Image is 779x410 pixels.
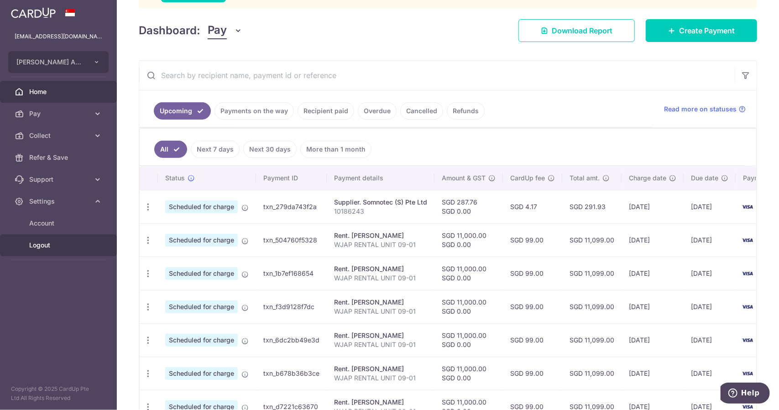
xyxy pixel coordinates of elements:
[684,323,736,357] td: [DATE]
[503,357,562,390] td: SGD 99.00
[139,61,735,90] input: Search by recipient name, payment id or reference
[154,141,187,158] a: All
[298,102,354,120] a: Recipient paid
[622,323,684,357] td: [DATE]
[256,190,327,223] td: txn_279da743f2a
[629,173,666,183] span: Charge date
[334,207,427,216] p: 10186243
[738,301,757,312] img: Bank Card
[334,398,427,407] div: Rent. [PERSON_NAME]
[622,357,684,390] td: [DATE]
[442,173,486,183] span: Amount & GST
[29,109,89,118] span: Pay
[11,7,56,18] img: CardUp
[503,257,562,290] td: SGD 99.00
[16,58,84,67] span: [PERSON_NAME] Anaesthetic Practice
[562,190,622,223] td: SGD 291.93
[154,102,211,120] a: Upcoming
[358,102,397,120] a: Overdue
[684,357,736,390] td: [DATE]
[434,323,503,357] td: SGD 11,000.00 SGD 0.00
[256,257,327,290] td: txn_1b7ef168654
[738,201,757,212] img: Bank Card
[434,290,503,323] td: SGD 11,000.00 SGD 0.00
[334,307,427,316] p: WJAP RENTAL UNIT 09-01
[165,234,238,247] span: Scheduled for charge
[334,298,427,307] div: Rent. [PERSON_NAME]
[684,290,736,323] td: [DATE]
[29,131,89,140] span: Collect
[738,335,757,346] img: Bank Card
[256,323,327,357] td: txn_6dc2bb49e3d
[334,373,427,383] p: WJAP RENTAL UNIT 09-01
[29,175,89,184] span: Support
[8,51,109,73] button: [PERSON_NAME] Anaesthetic Practice
[721,383,770,405] iframe: Opens a widget where you can find more information
[562,357,622,390] td: SGD 11,099.00
[447,102,485,120] a: Refunds
[622,223,684,257] td: [DATE]
[622,290,684,323] td: [DATE]
[165,267,238,280] span: Scheduled for charge
[327,166,434,190] th: Payment details
[334,340,427,349] p: WJAP RENTAL UNIT 09-01
[191,141,240,158] a: Next 7 days
[334,231,427,240] div: Rent. [PERSON_NAME]
[15,32,102,41] p: [EMAIL_ADDRESS][DOMAIN_NAME]
[434,257,503,290] td: SGD 11,000.00 SGD 0.00
[334,364,427,373] div: Rent. [PERSON_NAME]
[684,257,736,290] td: [DATE]
[29,219,89,228] span: Account
[243,141,297,158] a: Next 30 days
[503,323,562,357] td: SGD 99.00
[503,223,562,257] td: SGD 99.00
[664,105,737,114] span: Read more on statuses
[562,323,622,357] td: SGD 11,099.00
[165,300,238,313] span: Scheduled for charge
[139,22,200,39] h4: Dashboard:
[165,334,238,347] span: Scheduled for charge
[664,105,746,114] a: Read more on statuses
[518,19,635,42] a: Download Report
[334,264,427,273] div: Rent. [PERSON_NAME]
[165,367,238,380] span: Scheduled for charge
[738,268,757,279] img: Bank Card
[503,290,562,323] td: SGD 99.00
[552,25,612,36] span: Download Report
[165,173,185,183] span: Status
[570,173,600,183] span: Total amt.
[400,102,443,120] a: Cancelled
[208,22,227,39] span: Pay
[334,273,427,283] p: WJAP RENTAL UNIT 09-01
[562,223,622,257] td: SGD 11,099.00
[562,290,622,323] td: SGD 11,099.00
[256,223,327,257] td: txn_504760f5328
[684,190,736,223] td: [DATE]
[300,141,371,158] a: More than 1 month
[334,331,427,340] div: Rent. [PERSON_NAME]
[256,166,327,190] th: Payment ID
[334,240,427,249] p: WJAP RENTAL UNIT 09-01
[646,19,757,42] a: Create Payment
[256,290,327,323] td: txn_f3d9128f7dc
[165,200,238,213] span: Scheduled for charge
[256,357,327,390] td: txn_b678b36b3ce
[562,257,622,290] td: SGD 11,099.00
[208,22,243,39] button: Pay
[684,223,736,257] td: [DATE]
[679,25,735,36] span: Create Payment
[503,190,562,223] td: SGD 4.17
[29,197,89,206] span: Settings
[214,102,294,120] a: Payments on the way
[434,357,503,390] td: SGD 11,000.00 SGD 0.00
[738,368,757,379] img: Bank Card
[622,190,684,223] td: [DATE]
[334,198,427,207] div: Supplier. Somnotec (S) Pte Ltd
[622,257,684,290] td: [DATE]
[510,173,545,183] span: CardUp fee
[434,190,503,223] td: SGD 287.76 SGD 0.00
[691,173,718,183] span: Due date
[29,153,89,162] span: Refer & Save
[29,87,89,96] span: Home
